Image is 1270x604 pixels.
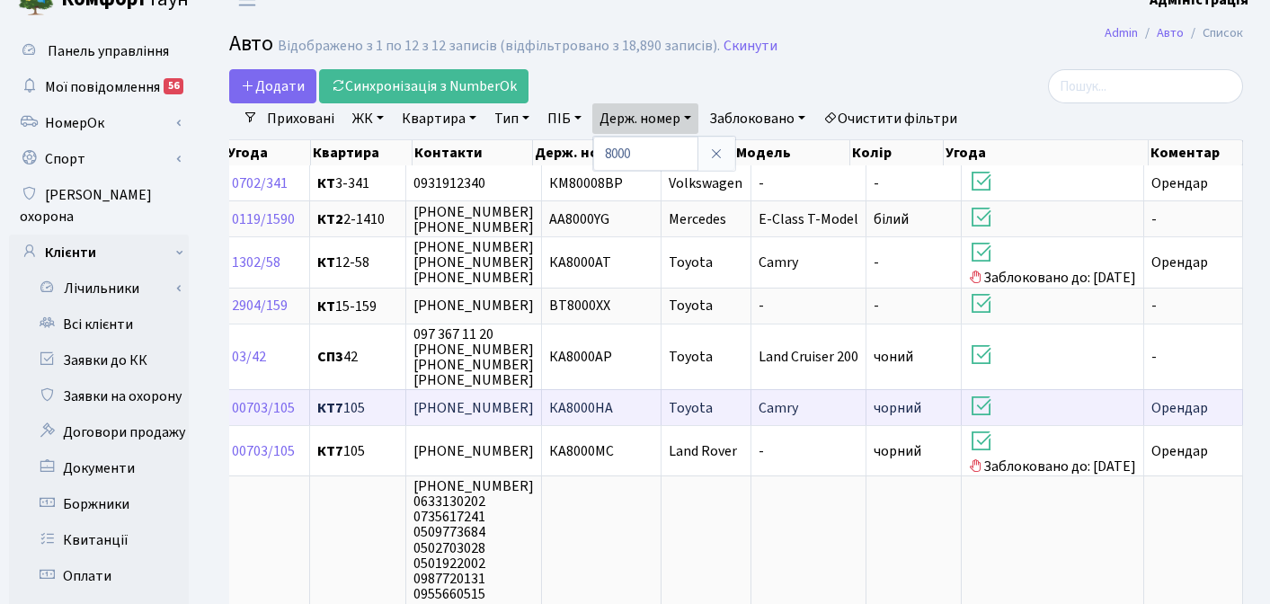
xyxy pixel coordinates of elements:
th: Угода [944,140,1149,165]
span: чоний [874,347,913,367]
a: Авто [1157,23,1184,42]
span: [PHONE_NUMBER] [PHONE_NUMBER] [413,202,534,237]
span: Camry [759,253,798,272]
b: СП3 [317,347,343,367]
a: НомерОк [9,105,189,141]
span: - [759,173,764,193]
a: ЖК [345,103,391,134]
th: Контакти [413,140,532,165]
a: Панель управління [9,33,189,69]
b: КТ [317,297,335,316]
span: чорний [874,441,921,461]
span: Camry [759,398,798,418]
li: Список [1184,23,1243,43]
span: - [1151,209,1157,229]
a: Держ. номер [592,103,698,134]
nav: breadcrumb [1078,14,1270,52]
a: Тип [487,103,537,134]
span: Орендар [1151,398,1208,418]
span: - [874,297,879,316]
div: 56 [164,78,183,94]
b: КТ2 [317,209,343,229]
span: КА8000АТ [549,253,611,272]
span: [PHONE_NUMBER] [413,297,534,316]
a: 03/42 [232,347,266,367]
span: КМ80008ВР [549,173,623,193]
a: Заблоковано [702,103,813,134]
a: Додати [229,69,316,103]
span: Land Rover [669,441,737,461]
th: Модель [734,140,849,165]
div: Відображено з 1 по 12 з 12 записів (відфільтровано з 18,890 записів). [278,38,720,55]
b: КТ7 [317,441,343,461]
span: КА8000МС [549,441,614,461]
a: Оплати [9,558,189,594]
span: - [759,441,764,461]
span: Орендар [1151,441,1208,461]
span: Додати [241,76,305,96]
a: Заявки на охорону [9,378,189,414]
a: 0119/1590 [232,209,295,229]
span: AA8000YG [549,209,609,229]
a: Боржники [9,486,189,522]
a: ПІБ [540,103,589,134]
a: 0702/341 [232,173,288,193]
span: Авто [229,28,273,59]
span: Toyota [669,398,713,418]
a: Заявки до КК [9,342,189,378]
b: КТ [317,173,335,193]
input: Пошук... [1048,69,1243,103]
a: 1302/58 [232,253,280,272]
a: 00703/105 [232,398,295,418]
span: BT8000XX [549,297,610,316]
a: 2904/159 [232,297,288,316]
span: 3-341 [317,176,398,191]
span: 0931912340 [413,173,485,193]
th: Угода [226,140,310,165]
span: - [759,297,764,316]
span: Volkswagen [669,173,742,193]
span: КА8000НА [549,398,613,418]
span: 12-58 [317,255,398,270]
span: - [1151,347,1157,367]
span: [PHONE_NUMBER] [413,398,534,418]
span: чорний [874,398,921,418]
span: Заблоковано до: [DATE] [969,239,1136,288]
a: Мої повідомлення56 [9,69,189,105]
b: КТ7 [317,398,343,418]
span: 105 [317,444,398,458]
a: Договори продажу [9,414,189,450]
span: E-Class T-Model [759,209,858,229]
span: [PHONE_NUMBER] [413,441,534,461]
span: [PHONE_NUMBER] [PHONE_NUMBER] [PHONE_NUMBER] [413,237,534,288]
b: КТ [317,253,335,272]
a: Квитанції [9,522,189,558]
a: [PERSON_NAME] охорона [9,177,189,235]
a: Приховані [260,103,342,134]
span: 2-1410 [317,212,398,226]
a: Синхронізація з NumberOk [319,69,528,103]
a: Лічильники [21,271,189,306]
a: Admin [1105,23,1138,42]
th: Держ. номер [533,140,648,165]
span: КА8000АР [549,347,612,367]
span: Мої повідомлення [45,77,160,97]
span: Land Cruiser 200 [759,347,858,367]
a: Спорт [9,141,189,177]
span: Mercedes [669,209,726,229]
span: Орендар [1151,253,1208,272]
span: 097 367 11 20 [PHONE_NUMBER] [PHONE_NUMBER] [PHONE_NUMBER] [413,324,534,390]
a: Очистити фільтри [816,103,964,134]
a: Скинути [724,38,777,55]
span: 15-159 [317,299,398,314]
span: 42 [317,350,398,364]
th: Квартира [311,140,413,165]
span: Toyota [669,347,713,367]
a: Клієнти [9,235,189,271]
span: - [874,173,879,193]
span: Орендар [1151,173,1208,193]
span: - [874,253,879,272]
a: Всі клієнти [9,306,189,342]
th: Колір [850,140,944,165]
th: Коментар [1149,140,1243,165]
